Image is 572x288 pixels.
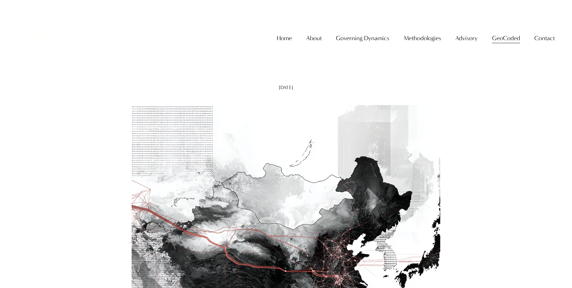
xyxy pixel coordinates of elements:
[534,32,555,44] a: folder dropdown
[455,32,478,44] a: folder dropdown
[492,33,520,44] span: GeoCoded
[336,33,389,44] span: Governing Dynamics
[279,85,293,90] span: [DATE]
[534,33,555,44] span: Contact
[17,10,73,66] img: Christopher Sanchez &amp; Co.
[306,33,322,44] span: About
[492,32,520,44] a: folder dropdown
[277,32,292,44] a: Home
[404,33,441,44] span: Methodologies
[306,32,322,44] a: folder dropdown
[404,32,441,44] a: folder dropdown
[336,32,389,44] a: folder dropdown
[455,33,478,44] span: Advisory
